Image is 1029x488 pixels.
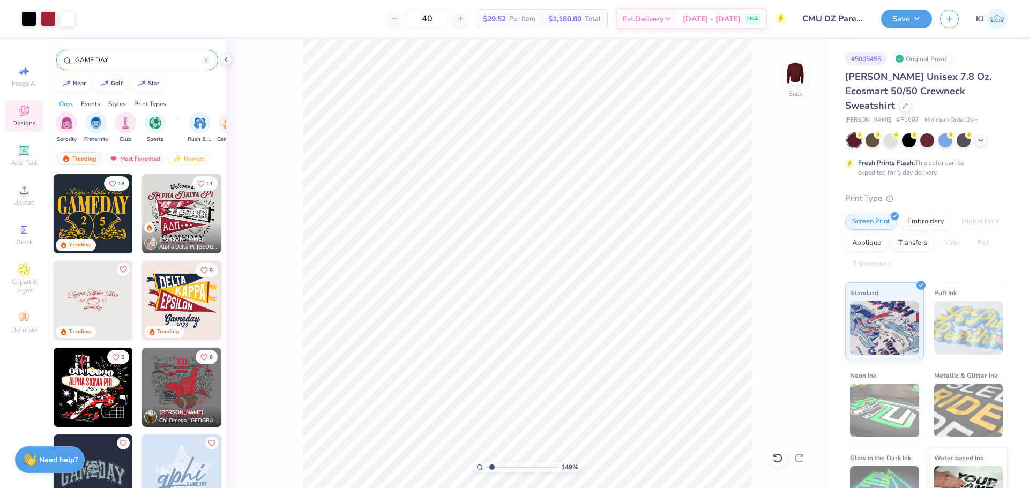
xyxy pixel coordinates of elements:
img: Fraternity Image [90,117,102,129]
span: # P1607 [897,116,919,125]
span: Est. Delivery [623,13,663,25]
img: Rush & Bid Image [194,117,206,129]
img: Sorority Image [61,117,73,129]
img: Sports Image [149,117,161,129]
div: Trending [157,328,179,336]
button: filter button [115,112,136,144]
span: Puff Ink [934,287,957,298]
span: Water based Ink [934,452,983,463]
div: filter for Club [115,112,136,144]
a: KJ [976,9,1008,29]
button: Like [196,350,218,364]
div: Applique [845,235,888,251]
button: Save [881,10,932,28]
div: Embroidery [900,214,951,230]
button: filter button [144,112,166,144]
img: Avatar [144,410,157,423]
button: Like [205,437,218,449]
button: filter button [84,112,108,144]
div: golf [111,80,123,86]
span: 9 [210,268,213,273]
span: 18 [118,181,124,186]
span: Alpha Delta Pi, [GEOGRAPHIC_DATA][US_STATE] at [GEOGRAPHIC_DATA] [159,243,217,251]
span: Game Day [217,136,242,144]
span: Designs [12,119,36,127]
button: Like [104,176,129,191]
div: Trending [57,152,101,165]
img: trend_line.gif [62,80,71,87]
div: Vinyl [937,235,967,251]
div: This color can be expedited for 5 day delivery. [858,158,990,177]
img: 8576049e-cdb6-42fc-8d82-8e903263a332 [54,261,133,340]
div: filter for Rush & Bid [188,112,212,144]
strong: Fresh Prints Flash: [858,159,915,167]
span: $29.52 [483,13,506,25]
img: trending.gif [62,155,70,162]
strong: Need help? [39,455,78,465]
img: Puff Ink [934,301,1003,355]
div: star [148,80,159,86]
img: most_fav.gif [109,155,118,162]
button: star [131,76,164,92]
span: [PERSON_NAME] Unisex 7.8 Oz. Ecosmart 50/50 Crewneck Sweatshirt [845,70,991,112]
span: $1,180.80 [548,13,581,25]
span: Total [585,13,601,25]
div: Original Proof [892,52,952,65]
img: Neon Ink [850,384,919,437]
img: 414a0573-4935-4b7e-8482-40bcc127ccd9 [142,261,221,340]
img: Standard [850,301,919,355]
span: Glow in the Dark Ink [850,452,911,463]
span: [DATE] - [DATE] [683,13,741,25]
img: trend_line.gif [100,80,109,87]
button: golf [94,76,128,92]
div: Styles [108,99,126,109]
img: 31f27508-d197-4bca-911b-9750e119d297 [54,348,133,427]
img: b8819b5f-dd70-42f8-b218-32dd770f7b03 [54,174,133,253]
img: 77c44735-f3f2-48a0-9cc3-6f9d6aedd385 [221,261,300,340]
button: Like [107,350,129,364]
img: Metallic & Glitter Ink [934,384,1003,437]
span: Metallic & Glitter Ink [934,370,997,381]
span: KJ [976,13,984,25]
div: # 500545S [845,52,887,65]
span: 11 [206,181,213,186]
div: Digital Print [955,214,1006,230]
img: ef655e77-3cbd-421f-9130-1e792738a5f8 [132,348,212,427]
button: Like [117,437,130,449]
span: [PERSON_NAME] [159,409,204,416]
button: bear [56,76,91,92]
div: Trending [69,328,91,336]
div: Print Types [134,99,166,109]
div: filter for Fraternity [84,112,108,144]
button: Like [196,263,218,277]
span: FREE [747,15,758,22]
span: Add Text [11,159,37,167]
span: Upload [13,198,35,207]
span: Per Item [509,13,535,25]
div: Trending [69,241,91,249]
div: Foil [971,235,996,251]
div: Events [81,99,100,109]
span: Standard [850,287,878,298]
span: Clipart & logos [5,277,43,295]
img: Newest.gif [173,155,182,162]
img: 4717c856-3f23-4492-8bab-cce35c17f09e [132,261,212,340]
img: Kendra Jingco [987,9,1008,29]
input: – – [406,9,448,28]
span: 6 [210,355,213,360]
button: filter button [56,112,77,144]
img: Back [785,62,806,84]
div: Rhinestones [845,257,897,273]
div: Print Type [845,192,1008,205]
img: 99edcb88-b669-4548-8e21-b6703597cff9 [221,174,300,253]
img: Club Image [120,117,131,129]
span: Fraternity [84,136,108,144]
span: [PERSON_NAME] [845,116,891,125]
img: b58ea381-f365-432f-904a-92fc599c5a38 [221,348,300,427]
img: 8e53ebf9-372a-43e2-8144-f469002dff18 [142,174,221,253]
img: Avatar [144,237,157,250]
div: bear [73,80,86,86]
div: filter for Game Day [217,112,242,144]
span: Neon Ink [850,370,876,381]
div: Newest [168,152,209,165]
